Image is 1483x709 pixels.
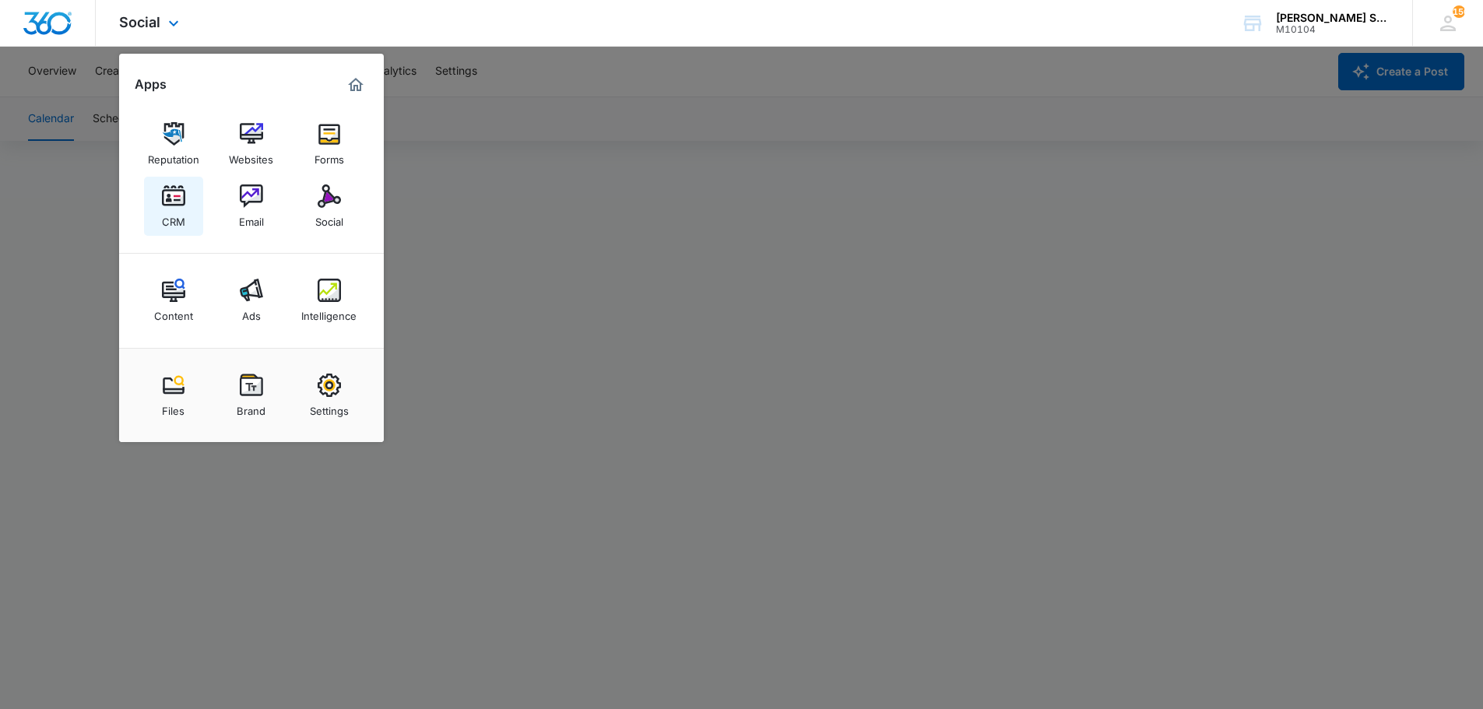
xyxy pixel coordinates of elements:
[154,302,193,322] div: Content
[300,366,359,425] a: Settings
[222,114,281,174] a: Websites
[1453,5,1465,18] div: notifications count
[162,208,185,228] div: CRM
[162,397,184,417] div: Files
[229,146,273,166] div: Websites
[144,271,203,330] a: Content
[301,302,357,322] div: Intelligence
[222,366,281,425] a: Brand
[300,177,359,236] a: Social
[300,271,359,330] a: Intelligence
[1276,24,1390,35] div: account id
[315,146,344,166] div: Forms
[144,366,203,425] a: Files
[135,77,167,92] h2: Apps
[242,302,261,322] div: Ads
[1276,12,1390,24] div: account name
[119,14,160,30] span: Social
[222,271,281,330] a: Ads
[310,397,349,417] div: Settings
[315,208,343,228] div: Social
[239,208,264,228] div: Email
[144,114,203,174] a: Reputation
[144,177,203,236] a: CRM
[148,146,199,166] div: Reputation
[237,397,265,417] div: Brand
[1453,5,1465,18] span: 150
[300,114,359,174] a: Forms
[222,177,281,236] a: Email
[343,72,368,97] a: Marketing 360® Dashboard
